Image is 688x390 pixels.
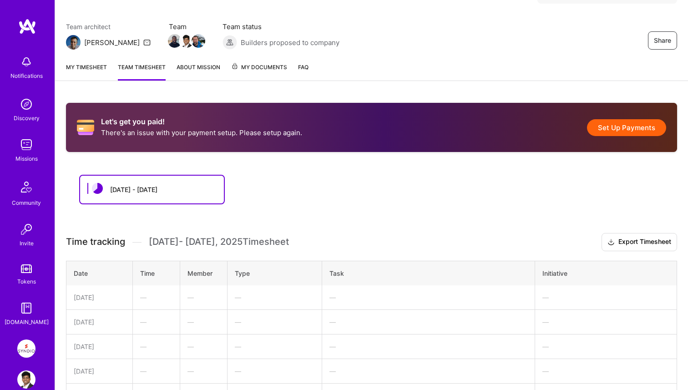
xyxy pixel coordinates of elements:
span: Builders proposed to company [241,38,339,47]
th: Initiative [535,261,677,285]
img: Invite [17,220,35,238]
div: — [187,342,220,351]
div: — [542,317,669,327]
div: — [235,342,314,351]
div: [DATE] [74,317,125,327]
button: Set Up Payments [587,119,666,136]
div: [DOMAIN_NAME] [5,317,49,327]
th: Type [227,261,322,285]
div: Tokens [17,277,36,286]
button: Share [648,31,677,50]
div: — [329,342,527,351]
div: — [329,366,527,376]
div: — [235,317,314,327]
div: — [542,342,669,351]
span: Share [654,36,671,45]
a: Team Member Avatar [169,33,181,49]
th: Time [132,261,180,285]
th: Task [322,261,535,285]
a: User Avatar [15,370,38,389]
span: Team status [223,22,339,31]
i: icon Download [607,238,615,247]
div: [PERSON_NAME] [84,38,140,47]
img: Community [15,176,37,198]
div: — [235,293,314,302]
div: [DATE] - [DATE] [110,185,157,194]
th: Member [180,261,227,285]
div: — [235,366,314,376]
div: — [329,317,527,327]
img: tokens [21,264,32,273]
img: Team Member Avatar [192,34,205,48]
span: Team architect [66,22,151,31]
img: User Avatar [17,370,35,389]
div: — [187,293,220,302]
div: — [140,366,172,376]
img: Builders proposed to company [223,35,237,50]
img: teamwork [17,136,35,154]
div: — [542,366,669,376]
div: Discovery [14,113,40,123]
div: — [140,293,172,302]
img: Syndio: Transformation Engine Modernization [17,339,35,358]
img: logo [18,18,36,35]
i: icon Mail [143,39,151,46]
img: status icon [92,183,103,194]
button: Export Timesheet [602,233,677,251]
a: Team Member Avatar [192,33,204,49]
div: [DATE] [74,342,125,351]
img: Team Member Avatar [168,34,182,48]
div: — [187,366,220,376]
p: There's an issue with your payment setup. Please setup again. [101,128,302,137]
a: Team timesheet [118,62,166,81]
img: discovery [17,95,35,113]
div: — [140,342,172,351]
a: Syndio: Transformation Engine Modernization [15,339,38,358]
div: — [542,293,669,302]
th: Date [66,261,133,285]
a: My Documents [231,62,287,81]
span: Time tracking [66,236,125,248]
img: guide book [17,299,35,317]
a: My timesheet [66,62,107,81]
div: [DATE] [74,293,125,302]
a: FAQ [298,62,309,81]
span: [DATE] - [DATE] , 2025 Timesheet [149,236,289,248]
div: — [140,317,172,327]
div: Notifications [10,71,43,81]
span: My Documents [231,62,287,72]
div: — [329,293,527,302]
a: About Mission [177,62,220,81]
div: — [187,317,220,327]
div: [DATE] [74,366,125,376]
img: bell [17,53,35,71]
h2: Let's get you paid! [101,117,302,126]
img: Team Architect [66,35,81,50]
div: Missions [15,154,38,163]
span: Team [169,22,204,31]
div: Community [12,198,41,208]
img: Team Member Avatar [180,34,193,48]
div: Invite [20,238,34,248]
a: Team Member Avatar [181,33,192,49]
i: icon CreditCard [77,119,94,136]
